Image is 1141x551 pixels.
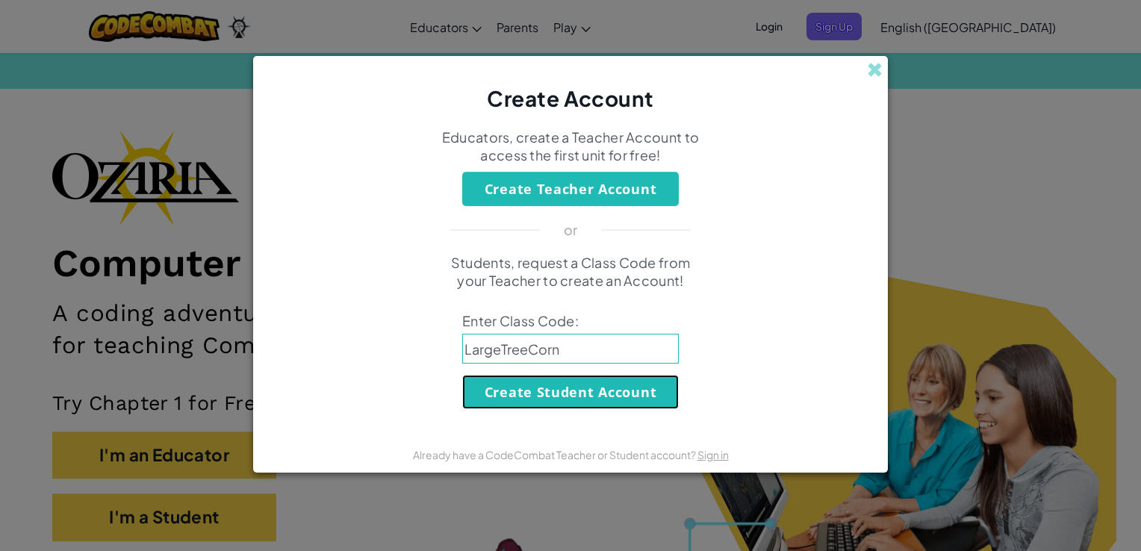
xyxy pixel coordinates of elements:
p: or [564,221,578,239]
span: Create Account [487,85,654,111]
p: Students, request a Class Code from your Teacher to create an Account! [440,254,701,290]
button: Create Student Account [462,375,679,409]
p: Educators, create a Teacher Account to access the first unit for free! [440,128,701,164]
button: Create Teacher Account [462,172,679,206]
a: Sign in [697,448,729,461]
span: Enter Class Code: [462,312,679,330]
span: Already have a CodeCombat Teacher or Student account? [413,448,697,461]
